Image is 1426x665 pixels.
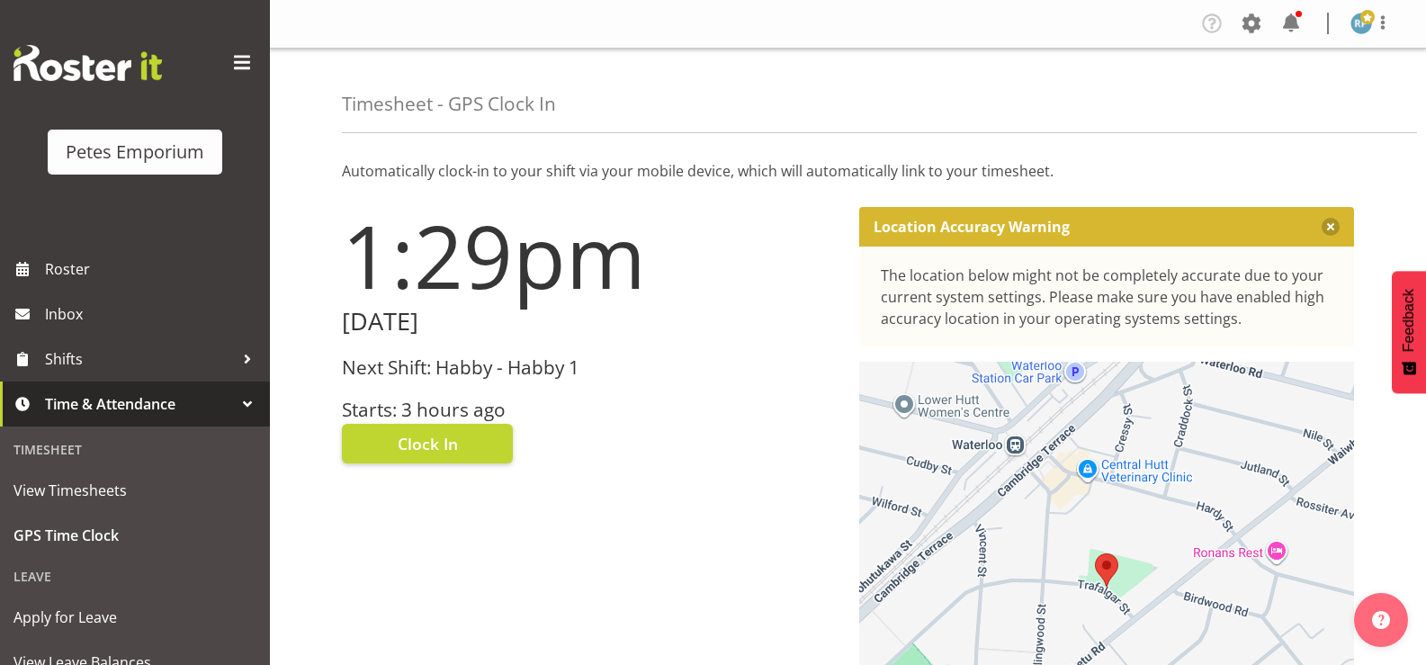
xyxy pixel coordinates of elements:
[45,256,261,283] span: Roster
[342,357,838,378] h3: Next Shift: Habby - Habby 1
[342,207,838,304] h1: 1:29pm
[4,513,265,558] a: GPS Time Clock
[45,346,234,373] span: Shifts
[13,477,256,504] span: View Timesheets
[13,522,256,549] span: GPS Time Clock
[342,160,1354,182] p: Automatically clock-in to your shift via your mobile device, which will automatically link to you...
[881,265,1333,329] div: The location below might not be completely accurate due to your current system settings. Please m...
[1392,271,1426,393] button: Feedback - Show survey
[342,308,838,336] h2: [DATE]
[4,468,265,513] a: View Timesheets
[4,431,265,468] div: Timesheet
[45,391,234,418] span: Time & Attendance
[13,45,162,81] img: Rosterit website logo
[1350,13,1372,34] img: reina-puketapu721.jpg
[874,218,1070,236] p: Location Accuracy Warning
[45,301,261,328] span: Inbox
[1322,218,1340,236] button: Close message
[66,139,204,166] div: Petes Emporium
[4,595,265,640] a: Apply for Leave
[342,400,838,420] h3: Starts: 3 hours ago
[13,604,256,631] span: Apply for Leave
[1372,611,1390,629] img: help-xxl-2.png
[342,424,513,463] button: Clock In
[342,94,556,114] h4: Timesheet - GPS Clock In
[398,432,458,455] span: Clock In
[4,558,265,595] div: Leave
[1401,289,1417,352] span: Feedback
